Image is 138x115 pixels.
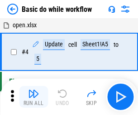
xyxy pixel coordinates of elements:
div: to [114,41,119,48]
div: Basic do while workflow [22,5,92,14]
img: Main button [113,90,128,104]
div: Update [43,39,65,50]
button: Skip [77,86,106,108]
div: Sheet1!A5 [81,39,110,50]
img: Skip [86,88,97,99]
div: 5 [34,54,41,65]
span: open.xlsx [13,21,37,29]
img: Support [108,5,115,13]
span: # 4 [22,48,29,55]
div: Skip [86,100,97,106]
div: cell [68,41,77,48]
img: Back [7,4,18,15]
img: Settings menu [120,4,131,15]
button: Run All [19,86,48,108]
img: Run All [28,88,39,99]
div: Run All [24,100,44,106]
